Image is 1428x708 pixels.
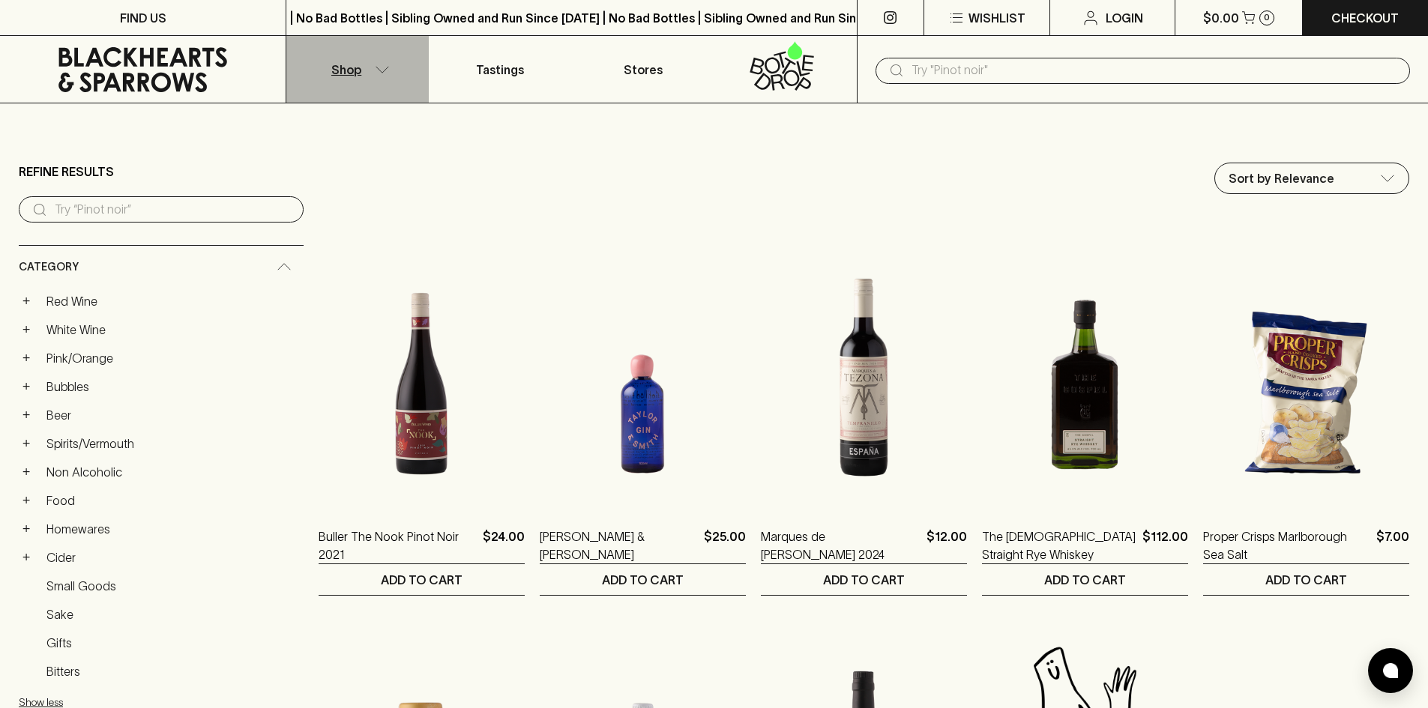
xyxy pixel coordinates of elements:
[19,493,34,508] button: +
[319,527,477,563] a: Buller The Nook Pinot Noir 2021
[19,246,304,288] div: Category
[1383,663,1398,678] img: bubble-icon
[120,9,166,27] p: FIND US
[19,550,34,565] button: +
[19,436,34,451] button: +
[19,351,34,366] button: +
[704,527,746,563] p: $25.00
[823,571,905,589] p: ADD TO CART
[331,61,361,79] p: Shop
[19,294,34,309] button: +
[927,527,967,563] p: $12.00
[540,564,746,595] button: ADD TO CART
[19,521,34,536] button: +
[602,571,684,589] p: ADD TO CART
[19,465,34,479] button: +
[40,545,304,570] a: Cider
[40,345,304,371] a: Pink/Orange
[286,36,429,103] button: Shop
[40,488,304,513] a: Food
[429,36,571,103] a: Tastings
[624,61,663,79] p: Stores
[572,36,714,103] a: Stores
[761,243,967,505] img: Marques de Tezona Tempranillo 2024
[1203,9,1239,27] p: $0.00
[40,431,304,456] a: Spirits/Vermouth
[40,374,304,399] a: Bubbles
[912,58,1398,82] input: Try "Pinot noir"
[982,243,1188,505] img: The Gospel Straight Rye Whiskey
[19,258,79,276] span: Category
[1229,169,1334,187] p: Sort by Relevance
[381,571,463,589] p: ADD TO CART
[40,659,304,684] a: Bitters
[319,564,525,595] button: ADD TO CART
[1044,571,1126,589] p: ADD TO CART
[1106,9,1143,27] p: Login
[40,602,304,627] a: Sake
[19,322,34,337] button: +
[1265,571,1347,589] p: ADD TO CART
[1203,243,1409,505] img: Proper Crisps Marlborough Sea Salt
[1376,527,1409,563] p: $7.00
[40,459,304,485] a: Non Alcoholic
[761,564,967,595] button: ADD TO CART
[40,402,304,428] a: Beer
[40,516,304,542] a: Homewares
[55,198,292,222] input: Try “Pinot noir”
[40,317,304,342] a: White Wine
[40,630,304,656] a: Gifts
[40,288,304,314] a: Red Wine
[1142,527,1188,563] p: $112.00
[319,243,525,505] img: Buller The Nook Pinot Noir 2021
[1203,527,1370,563] a: Proper Crisps Marlborough Sea Salt
[19,379,34,394] button: +
[1203,564,1409,595] button: ADD TO CART
[761,527,921,563] a: Marques de [PERSON_NAME] 2024
[476,61,524,79] p: Tastings
[982,527,1136,563] a: The [DEMOGRAPHIC_DATA] Straight Rye Whiskey
[19,163,114,181] p: Refine Results
[968,9,1025,27] p: Wishlist
[1331,9,1399,27] p: Checkout
[40,573,304,599] a: Small Goods
[483,527,525,563] p: $24.00
[1264,13,1270,22] p: 0
[19,408,34,423] button: +
[1215,163,1409,193] div: Sort by Relevance
[540,527,698,563] a: [PERSON_NAME] & [PERSON_NAME]
[540,243,746,505] img: Taylor & Smith Gin
[982,564,1188,595] button: ADD TO CART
